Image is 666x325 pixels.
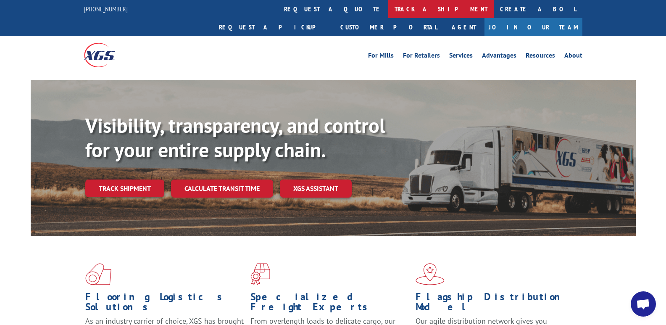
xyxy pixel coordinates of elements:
[85,180,164,197] a: Track shipment
[280,180,352,198] a: XGS ASSISTANT
[416,292,574,316] h1: Flagship Distribution Model
[85,292,244,316] h1: Flooring Logistics Solutions
[443,18,484,36] a: Agent
[631,291,656,317] div: Open chat
[484,18,582,36] a: Join Our Team
[171,180,273,198] a: Calculate transit time
[250,263,270,285] img: xgs-icon-focused-on-flooring-red
[84,5,128,13] a: [PHONE_NUMBER]
[85,263,111,285] img: xgs-icon-total-supply-chain-intelligence-red
[213,18,334,36] a: Request a pickup
[334,18,443,36] a: Customer Portal
[482,52,516,61] a: Advantages
[449,52,473,61] a: Services
[250,292,409,316] h1: Specialized Freight Experts
[564,52,582,61] a: About
[403,52,440,61] a: For Retailers
[526,52,555,61] a: Resources
[368,52,394,61] a: For Mills
[416,263,445,285] img: xgs-icon-flagship-distribution-model-red
[85,112,385,163] b: Visibility, transparency, and control for your entire supply chain.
